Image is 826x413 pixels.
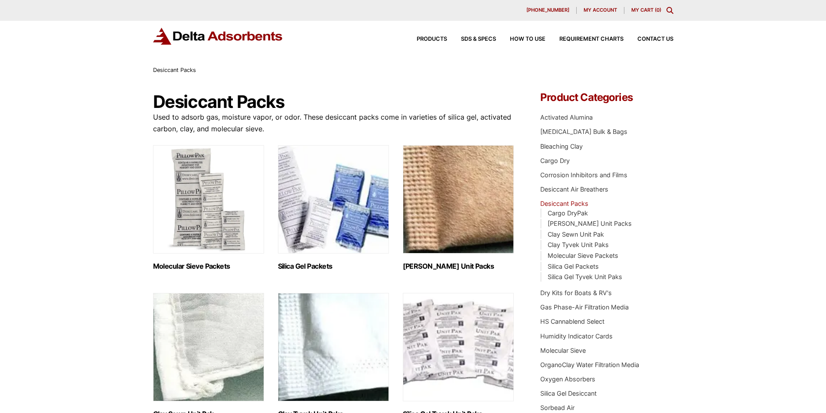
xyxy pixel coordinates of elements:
[153,293,264,401] img: Clay Sewn Unit Pak
[540,361,639,368] a: OrganoClay Water Filtration Media
[548,252,618,259] a: Molecular Sieve Packets
[540,114,593,121] a: Activated Alumina
[278,145,389,270] a: Visit product category Silica Gel Packets
[278,262,389,270] h2: Silica Gel Packets
[545,36,624,42] a: Requirement Charts
[540,303,629,311] a: Gas Phase-Air Filtration Media
[403,145,514,254] img: Clay Kraft Unit Packs
[540,390,597,397] a: Silica Gel Desiccant
[403,36,447,42] a: Products
[548,220,632,227] a: [PERSON_NAME] Unit Packs
[540,143,583,150] a: Bleaching Clay
[540,200,588,207] a: Desiccant Packs
[153,145,264,270] a: Visit product category Molecular Sieve Packets
[153,111,515,135] p: Used to adsorb gas, moisture vapor, or odor. These desiccant packs come in varieties of silica ge...
[548,241,609,248] a: Clay Tyvek Unit Paks
[278,145,389,254] img: Silica Gel Packets
[548,231,604,238] a: Clay Sewn Unit Pak
[559,36,624,42] span: Requirement Charts
[577,7,624,14] a: My account
[278,293,389,401] img: Clay Tyvek Unit Paks
[540,128,627,135] a: [MEDICAL_DATA] Bulk & Bags
[631,7,661,13] a: My Cart (0)
[447,36,496,42] a: SDS & SPECS
[540,375,595,383] a: Oxygen Absorbers
[519,7,577,14] a: [PHONE_NUMBER]
[153,28,283,45] img: Delta Adsorbents
[624,36,673,42] a: Contact Us
[496,36,545,42] a: How to Use
[548,273,622,280] a: Silica Gel Tyvek Unit Paks
[540,185,608,193] a: Desiccant Air Breathers
[153,67,196,73] span: Desiccant Packs
[540,404,575,411] a: Sorbead Air
[540,318,604,325] a: HS Cannablend Select
[540,347,586,354] a: Molecular Sieve
[548,263,599,270] a: Silica Gel Packets
[403,262,514,270] h2: [PERSON_NAME] Unit Packs
[153,262,264,270] h2: Molecular Sieve Packets
[637,36,673,42] span: Contact Us
[153,145,264,254] img: Molecular Sieve Packets
[666,7,673,14] div: Toggle Modal Content
[540,289,612,296] a: Dry Kits for Boats & RV's
[526,8,569,13] span: [PHONE_NUMBER]
[656,7,659,13] span: 0
[417,36,447,42] span: Products
[540,332,613,340] a: Humidity Indicator Cards
[403,145,514,270] a: Visit product category Clay Kraft Unit Packs
[548,209,588,217] a: Cargo DryPak
[510,36,545,42] span: How to Use
[584,8,617,13] span: My account
[403,293,514,401] img: Silica Gel Tyvek Unit Paks
[461,36,496,42] span: SDS & SPECS
[153,92,515,111] h1: Desiccant Packs
[540,157,570,164] a: Cargo Dry
[540,171,627,179] a: Corrosion Inhibitors and Films
[540,92,673,103] h4: Product Categories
